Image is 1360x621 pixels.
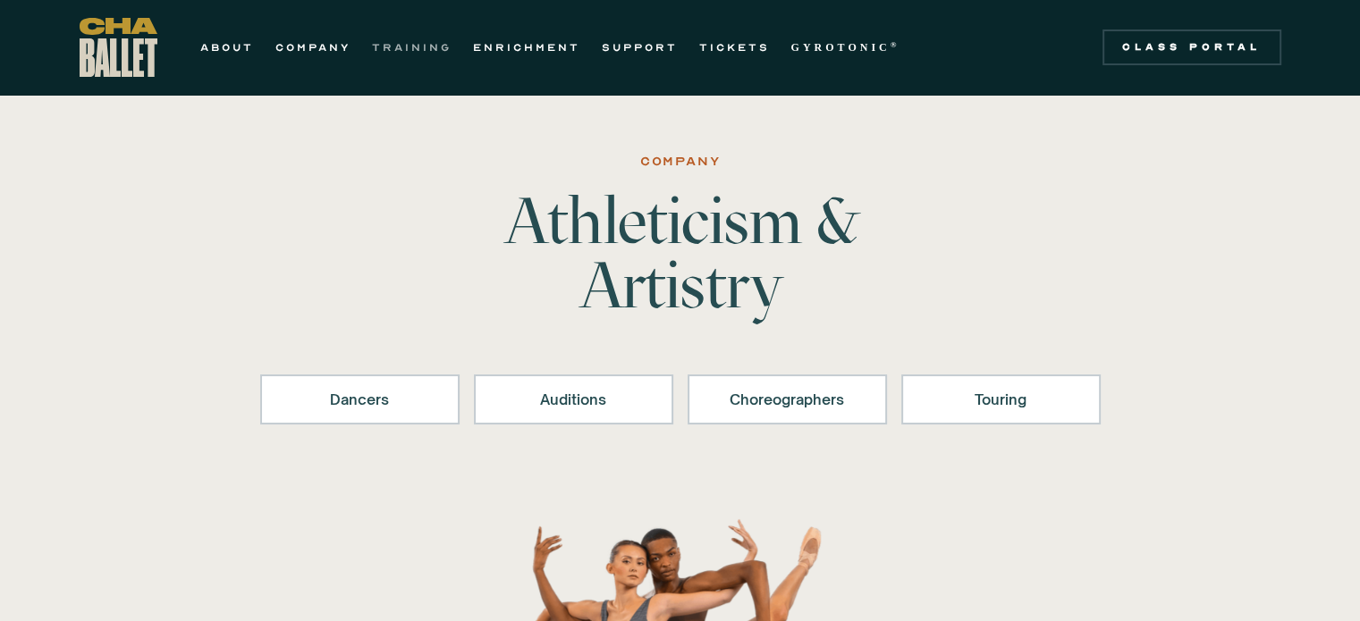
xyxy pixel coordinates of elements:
[791,37,900,58] a: GYROTONIC®
[200,37,254,58] a: ABOUT
[80,18,157,77] a: home
[602,37,678,58] a: SUPPORT
[283,389,436,410] div: Dancers
[474,374,673,424] a: Auditions
[711,389,864,410] div: Choreographers
[260,374,460,424] a: Dancers
[688,374,887,424] a: Choreographers
[473,37,580,58] a: ENRICHMENT
[401,189,959,317] h1: Athleticism & Artistry
[275,37,351,58] a: COMPANY
[497,389,650,410] div: Auditions
[1113,40,1271,55] div: Class Portal
[372,37,452,58] a: TRAINING
[1102,29,1281,65] a: Class Portal
[699,37,770,58] a: TICKETS
[791,41,891,54] strong: GYROTONIC
[925,389,1077,410] div: Touring
[640,151,721,172] div: Company
[901,374,1101,424] a: Touring
[891,40,900,49] sup: ®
